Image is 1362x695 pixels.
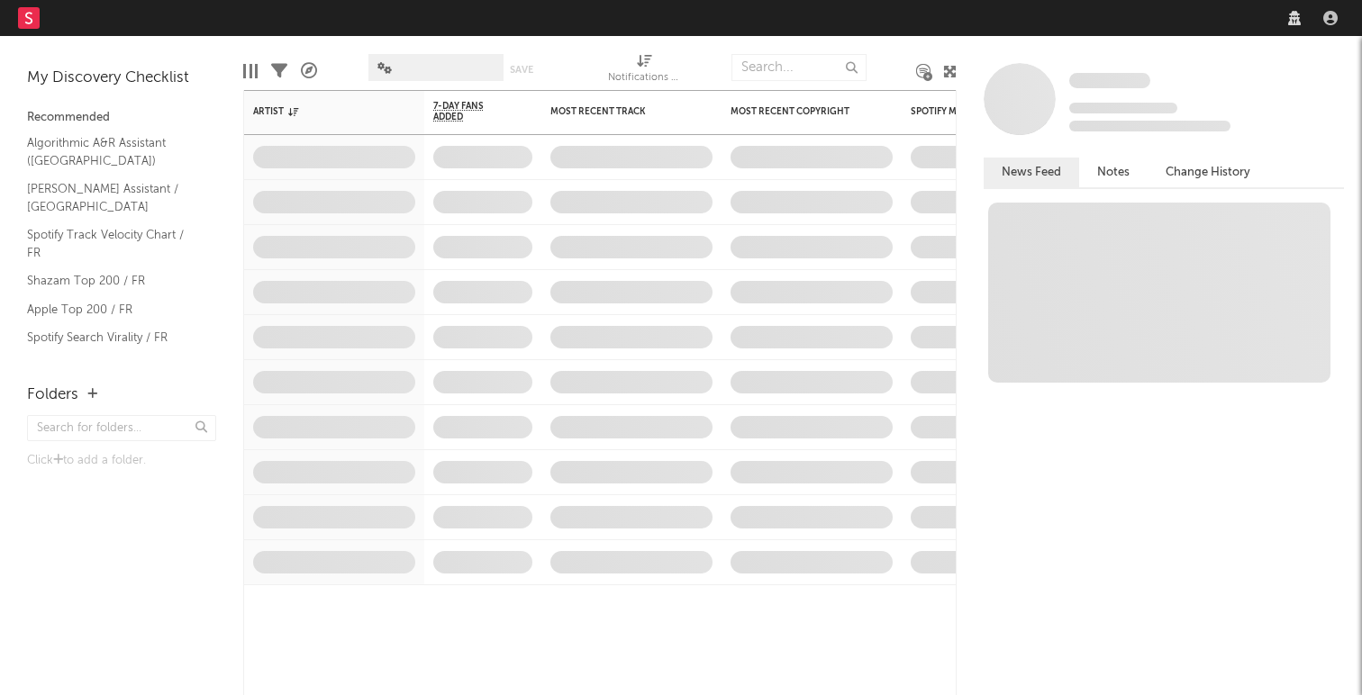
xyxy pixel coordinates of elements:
span: Some Artist [1069,73,1150,88]
a: Shazam Top 200 / FR [27,271,198,291]
div: A&R Pipeline [301,45,317,97]
button: Notes [1079,158,1148,187]
button: Change History [1148,158,1268,187]
a: Spotify Track Velocity Chart / FR [27,225,198,262]
input: Search for folders... [27,415,216,441]
div: Filters [271,45,287,97]
a: Spotify Search Virality / FR [27,328,198,347]
a: Apple Top 200 / FR [27,300,198,320]
div: Artist [253,106,388,117]
span: 0 fans last week [1069,121,1230,131]
a: [PERSON_NAME] Assistant / [GEOGRAPHIC_DATA] [27,179,198,216]
div: Notifications (Artist) [608,45,680,97]
button: News Feed [984,158,1079,187]
div: Folders [27,384,78,406]
div: Most Recent Track [550,106,686,117]
div: Most Recent Copyright [731,106,866,117]
div: Notifications (Artist) [608,68,680,89]
span: Tracking Since: [DATE] [1069,103,1177,113]
span: 7-Day Fans Added [433,101,505,122]
div: Edit Columns [243,45,258,97]
button: Save [510,65,533,75]
a: Algorithmic A&R Assistant ([GEOGRAPHIC_DATA]) [27,133,198,170]
input: Search... [731,54,867,81]
a: Some Artist [1069,72,1150,90]
div: Spotify Monthly Listeners [911,106,1046,117]
div: Recommended [27,107,216,129]
div: Click to add a folder. [27,450,216,472]
div: My Discovery Checklist [27,68,216,89]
